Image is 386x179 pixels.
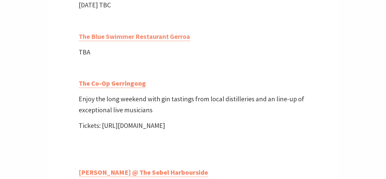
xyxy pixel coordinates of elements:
[79,168,208,177] strong: [PERSON_NAME] @ The Sebel Harbourside
[79,32,190,41] a: The Blue Swimmer Restaurant Gerroa
[79,94,308,115] p: Enjoy the long weekend with gin tastings from local distilleries and an line-up of exceptional li...
[79,168,208,177] a: [PERSON_NAME] @ The Sebel Harbourside
[79,120,308,131] p: Tickets: [URL][DOMAIN_NAME]
[79,47,308,58] p: TBA
[79,79,146,88] strong: The Co-Op Gerringong
[79,79,146,88] a: The Co-Op Gerringong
